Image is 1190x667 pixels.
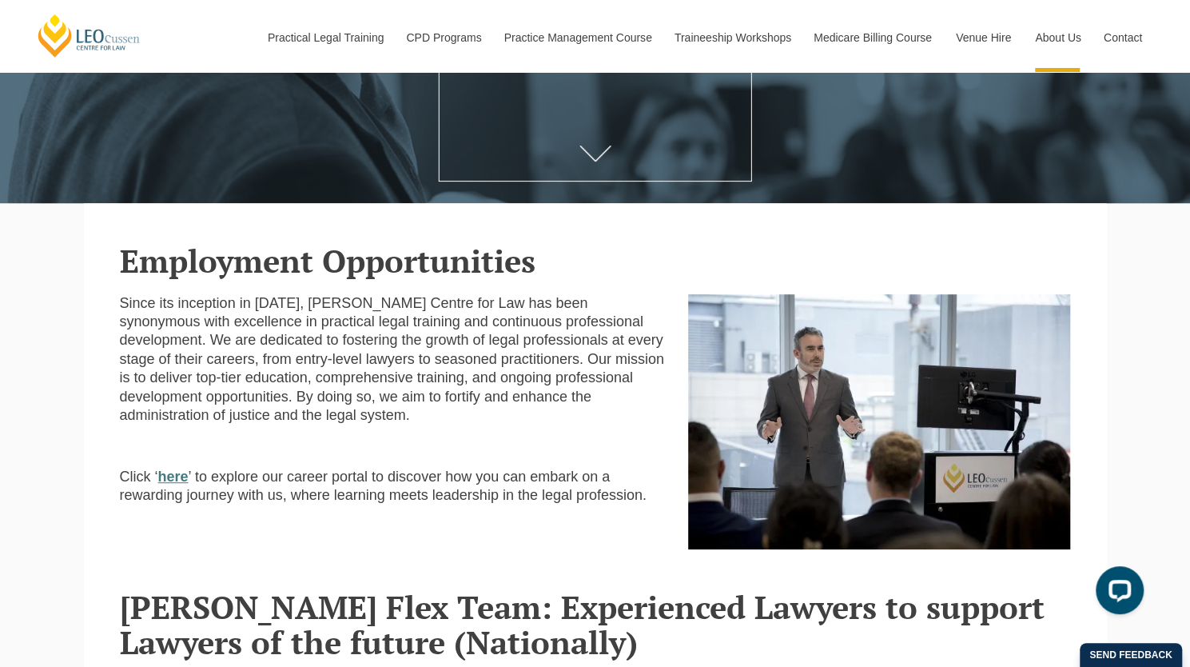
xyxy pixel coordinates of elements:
a: Venue Hire [944,3,1023,72]
p: Click ‘ ’ to explore our career portal to discover how you can embark on a rewarding journey with... [120,468,665,505]
a: CPD Programs [394,3,492,72]
a: Traineeship Workshops [663,3,802,72]
a: Practice Management Course [492,3,663,72]
a: [PERSON_NAME] Centre for Law [36,13,142,58]
h2: [PERSON_NAME] Flex Team: Experienced Lawyers to support Lawyers of the future (Nationally) [120,589,1071,660]
a: About Us [1023,3,1092,72]
iframe: LiveChat chat widget [1083,560,1150,627]
a: here [158,469,189,485]
p: Since its inception in [DATE], [PERSON_NAME] Centre for Law has been synonymous with excellence i... [120,294,665,425]
a: Medicare Billing Course [802,3,944,72]
a: Contact [1092,3,1154,72]
a: Practical Legal Training [256,3,395,72]
h2: Employment Opportunities [120,243,1071,278]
